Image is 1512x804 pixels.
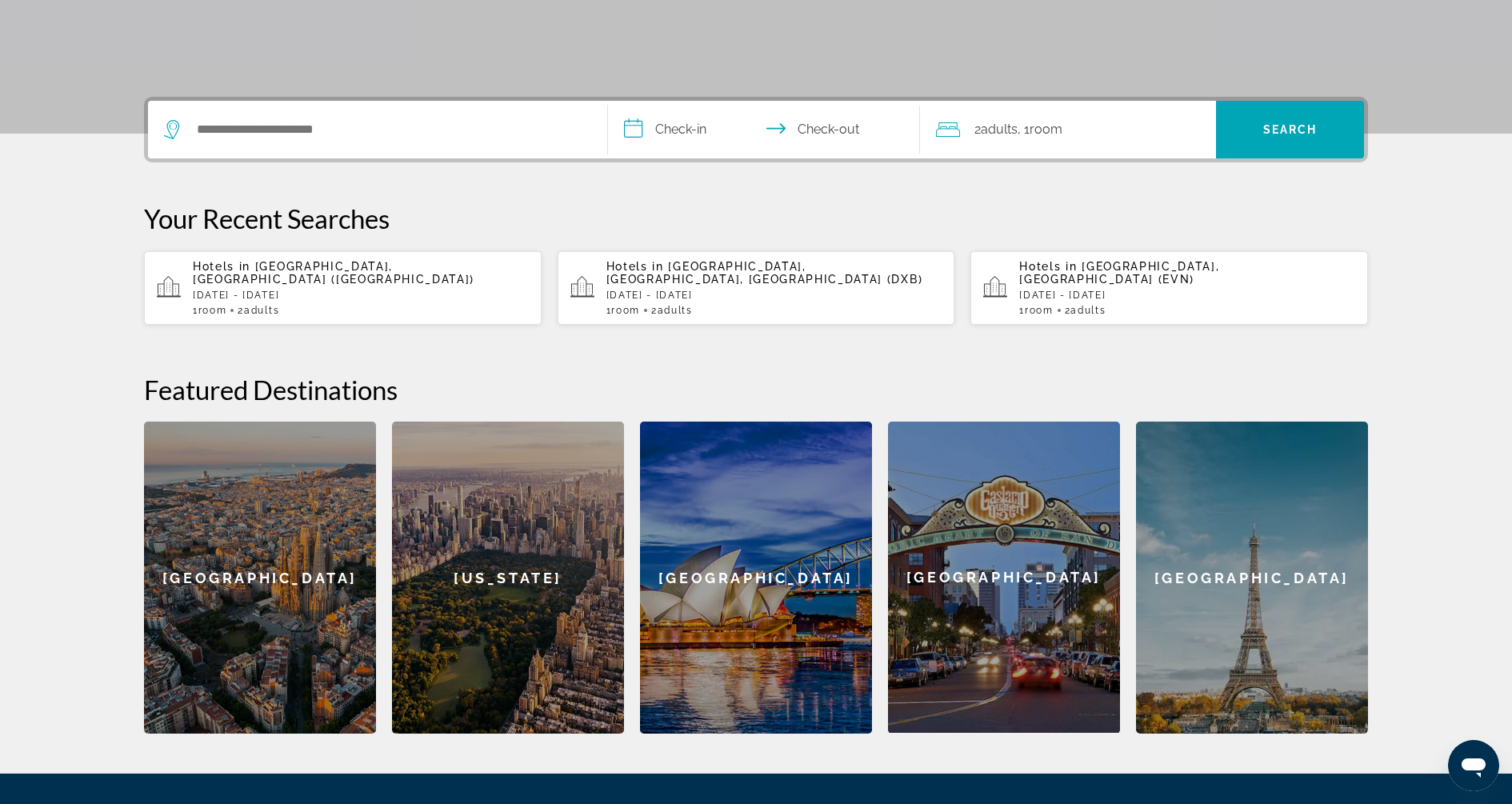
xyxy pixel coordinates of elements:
[608,101,920,158] button: Select check in and out date
[888,422,1120,733] div: [GEOGRAPHIC_DATA]
[640,422,872,734] div: [GEOGRAPHIC_DATA]
[651,305,693,316] span: 2
[1019,260,1077,273] span: Hotels in
[144,250,542,326] button: Hotels in [GEOGRAPHIC_DATA], [GEOGRAPHIC_DATA] ([GEOGRAPHIC_DATA])[DATE] - [DATE]1Room2Adults
[658,305,693,316] span: Adults
[974,118,1018,141] span: 2
[611,305,640,316] span: Room
[193,305,226,316] span: 1
[238,305,279,316] span: 2
[1025,305,1054,316] span: Room
[144,422,376,734] a: Barcelona[GEOGRAPHIC_DATA]
[606,290,942,301] p: [DATE] - [DATE]
[606,305,640,316] span: 1
[920,101,1216,158] button: Travelers: 2 adults, 0 children
[606,260,664,273] span: Hotels in
[1030,122,1062,137] span: Room
[193,290,529,301] p: [DATE] - [DATE]
[606,260,923,286] span: [GEOGRAPHIC_DATA], [GEOGRAPHIC_DATA], [GEOGRAPHIC_DATA] (DXB)
[195,118,583,142] input: Search hotel destination
[558,250,955,326] button: Hotels in [GEOGRAPHIC_DATA], [GEOGRAPHIC_DATA], [GEOGRAPHIC_DATA] (DXB)[DATE] - [DATE]1Room2Adults
[1018,118,1062,141] span: , 1
[888,422,1120,734] a: San Diego[GEOGRAPHIC_DATA]
[144,202,1368,234] p: Your Recent Searches
[392,422,624,734] div: [US_STATE]
[193,260,250,273] span: Hotels in
[392,422,624,734] a: New York[US_STATE]
[193,260,474,286] span: [GEOGRAPHIC_DATA], [GEOGRAPHIC_DATA] ([GEOGRAPHIC_DATA])
[198,305,227,316] span: Room
[981,122,1018,137] span: Adults
[1019,290,1355,301] p: [DATE] - [DATE]
[1263,123,1318,136] span: Search
[970,250,1368,326] button: Hotels in [GEOGRAPHIC_DATA], [GEOGRAPHIC_DATA] (EVN)[DATE] - [DATE]1Room2Adults
[1019,305,1053,316] span: 1
[1070,305,1106,316] span: Adults
[1136,422,1368,734] a: Paris[GEOGRAPHIC_DATA]
[640,422,872,734] a: Sydney[GEOGRAPHIC_DATA]
[1216,101,1364,158] button: Search
[144,374,1368,406] h2: Featured Destinations
[1136,422,1368,734] div: [GEOGRAPHIC_DATA]
[1448,740,1499,791] iframe: Кнопка запуска окна обмена сообщениями
[1019,260,1219,286] span: [GEOGRAPHIC_DATA], [GEOGRAPHIC_DATA] (EVN)
[1065,305,1106,316] span: 2
[148,101,1364,158] div: Search widget
[244,305,279,316] span: Adults
[144,422,376,734] div: [GEOGRAPHIC_DATA]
